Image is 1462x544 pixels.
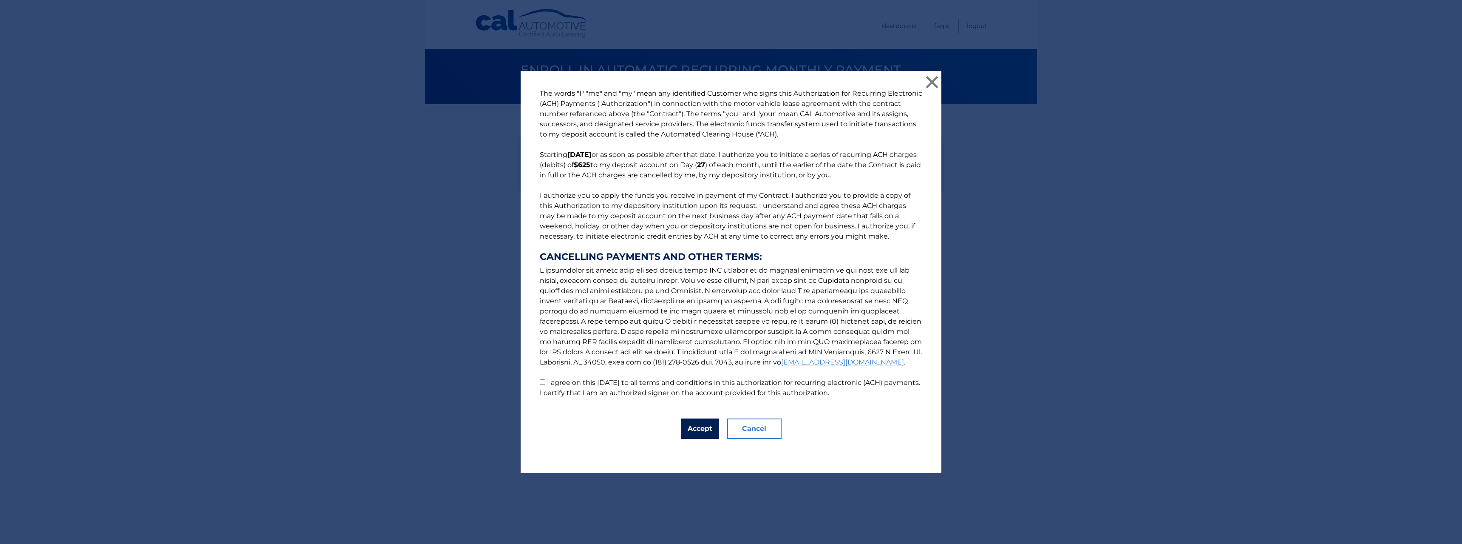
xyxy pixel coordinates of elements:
b: $625 [574,161,590,169]
b: 27 [697,161,705,169]
button: Accept [681,419,719,439]
label: I agree on this [DATE] to all terms and conditions in this authorization for recurring electronic... [540,379,920,397]
b: [DATE] [567,151,592,159]
button: × [924,74,941,91]
p: The words "I" "me" and "my" mean any identified Customer who signs this Authorization for Recurri... [531,88,931,398]
button: Cancel [727,419,782,439]
a: [EMAIL_ADDRESS][DOMAIN_NAME] [781,358,904,366]
strong: CANCELLING PAYMENTS AND OTHER TERMS: [540,252,922,262]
